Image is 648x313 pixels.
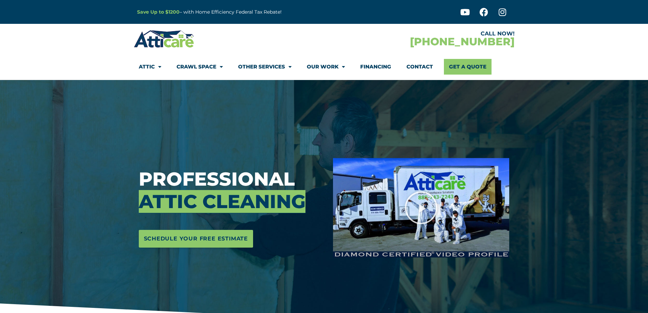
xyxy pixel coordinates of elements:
[444,59,492,75] a: Get A Quote
[307,59,345,75] a: Our Work
[360,59,391,75] a: Financing
[139,190,305,213] span: Attic Cleaning
[324,31,515,36] div: CALL NOW!
[139,59,510,75] nav: Menu
[406,59,433,75] a: Contact
[139,230,253,248] a: Schedule Your Free Estimate
[177,59,223,75] a: Crawl Space
[137,9,180,15] a: Save Up to $1200
[137,8,358,16] p: – with Home Efficiency Federal Tax Rebate!
[139,59,161,75] a: Attic
[404,191,438,225] div: Play Video
[139,168,323,213] h3: Professional
[144,233,248,244] span: Schedule Your Free Estimate
[238,59,292,75] a: Other Services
